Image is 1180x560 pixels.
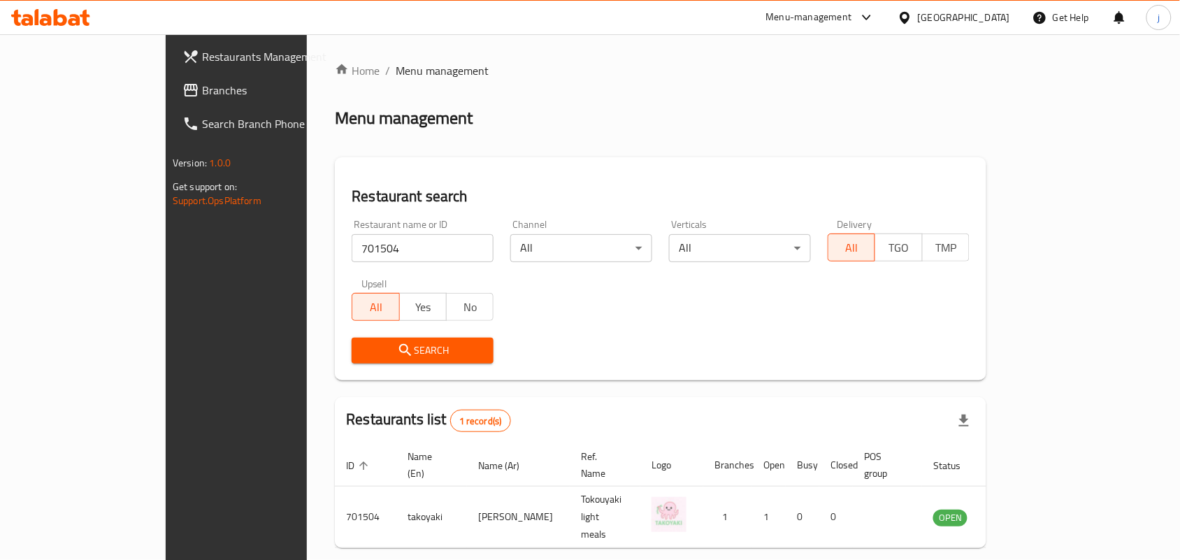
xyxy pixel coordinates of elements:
span: Version: [173,154,207,172]
span: OPEN [933,510,967,526]
td: 0 [819,487,853,548]
div: Export file [947,404,981,438]
li: / [385,62,390,79]
span: Name (En) [408,448,450,482]
span: All [834,238,870,258]
span: Status [933,457,979,474]
button: Search [352,338,494,364]
div: OPEN [933,510,967,526]
th: Closed [819,444,853,487]
span: Get support on: [173,178,237,196]
div: [GEOGRAPHIC_DATA] [918,10,1010,25]
div: Menu-management [766,9,852,26]
a: Restaurants Management [171,40,363,73]
h2: Restaurants list [346,409,510,432]
div: All [669,234,811,262]
span: j [1158,10,1160,25]
button: Yes [399,293,447,321]
span: 1 record(s) [451,415,510,428]
span: TGO [881,238,916,258]
span: ID [346,457,373,474]
span: Yes [405,297,441,317]
input: Search for restaurant name or ID.. [352,234,494,262]
td: 0 [786,487,819,548]
span: Search Branch Phone [202,115,352,132]
td: 1 [752,487,786,548]
td: Tokouyaki light meals [570,487,640,548]
table: enhanced table [335,444,1044,548]
th: Logo [640,444,703,487]
span: TMP [928,238,964,258]
span: No [452,297,488,317]
a: Support.OpsPlatform [173,192,261,210]
td: 1 [703,487,752,548]
span: Ref. Name [581,448,624,482]
button: All [828,234,875,261]
a: Branches [171,73,363,107]
img: takoyaki [652,497,686,532]
button: TGO [875,234,922,261]
th: Open [752,444,786,487]
span: POS group [864,448,905,482]
span: All [358,297,394,317]
th: Busy [786,444,819,487]
button: TMP [922,234,970,261]
span: Restaurants Management [202,48,352,65]
td: takoyaki [396,487,467,548]
label: Delivery [837,220,872,229]
td: [PERSON_NAME] [467,487,570,548]
a: Search Branch Phone [171,107,363,141]
span: 1.0.0 [209,154,231,172]
button: All [352,293,399,321]
div: All [510,234,652,262]
td: 701504 [335,487,396,548]
h2: Restaurant search [352,186,970,207]
span: Search [363,342,482,359]
button: No [446,293,494,321]
span: Name (Ar) [478,457,538,474]
nav: breadcrumb [335,62,986,79]
span: Branches [202,82,352,99]
th: Branches [703,444,752,487]
div: Total records count [450,410,511,432]
h2: Menu management [335,107,473,129]
label: Upsell [361,279,387,289]
span: Menu management [396,62,489,79]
